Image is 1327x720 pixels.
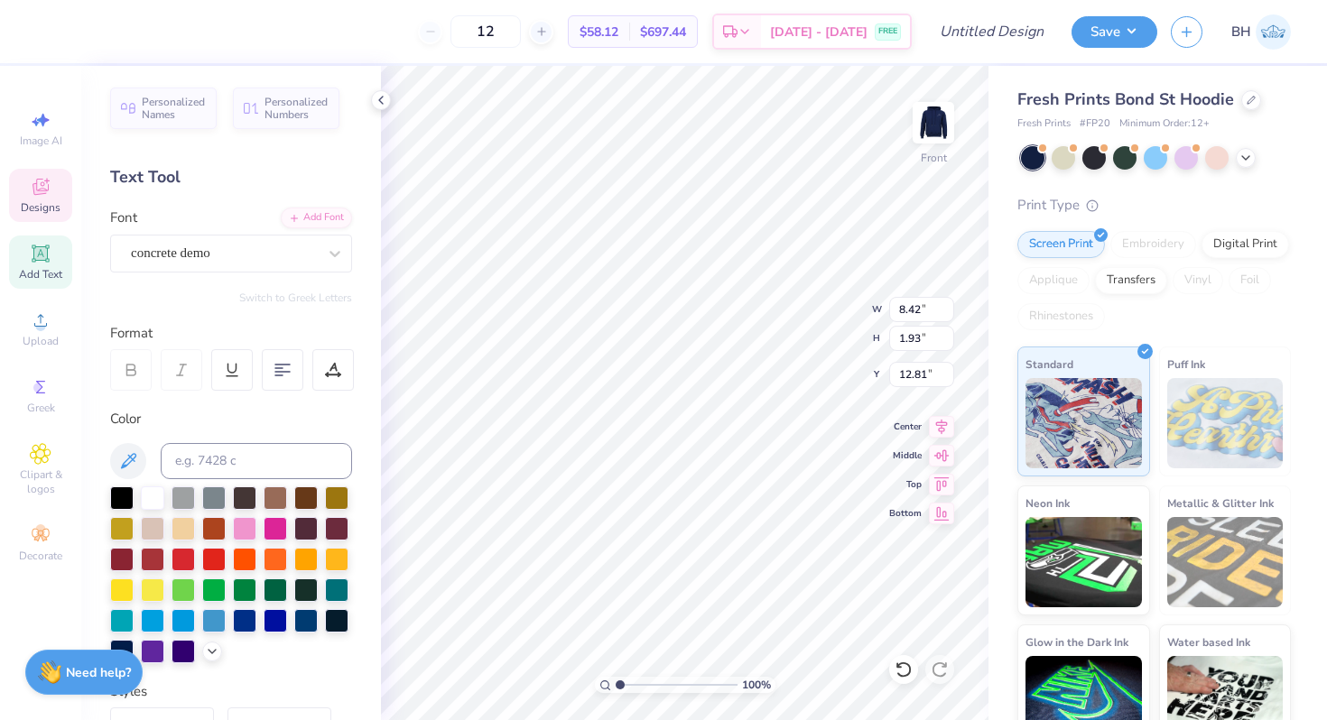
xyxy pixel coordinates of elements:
[1231,22,1251,42] span: BH
[742,677,771,693] span: 100 %
[1025,378,1142,468] img: Standard
[27,401,55,415] span: Greek
[1119,116,1210,132] span: Minimum Order: 12 +
[110,323,354,344] div: Format
[1167,355,1205,374] span: Puff Ink
[19,549,62,563] span: Decorate
[1025,494,1070,512] span: Neon Ink
[21,200,60,215] span: Designs
[161,443,352,479] input: e.g. 7428 c
[580,23,618,42] span: $58.12
[1017,195,1291,216] div: Print Type
[878,25,897,38] span: FREE
[1256,14,1291,50] img: Bella Henkels
[239,291,352,305] button: Switch to Greek Letters
[281,208,352,228] div: Add Font
[1017,303,1105,330] div: Rhinestones
[640,23,686,42] span: $697.44
[1167,517,1284,607] img: Metallic & Glitter Ink
[889,507,922,520] span: Bottom
[1110,231,1196,258] div: Embroidery
[889,449,922,462] span: Middle
[1231,14,1291,50] a: BH
[66,664,131,681] strong: Need help?
[1017,231,1105,258] div: Screen Print
[110,165,352,189] div: Text Tool
[23,334,59,348] span: Upload
[1202,231,1289,258] div: Digital Print
[1025,517,1142,607] img: Neon Ink
[921,150,947,166] div: Front
[110,681,352,702] div: Styles
[889,478,922,491] span: Top
[889,420,922,433] span: Center
[1025,355,1073,374] span: Standard
[142,96,206,121] span: Personalized Names
[264,96,329,121] span: Personalized Numbers
[110,208,137,228] label: Font
[110,409,352,429] div: Color
[1095,267,1167,294] div: Transfers
[1167,378,1284,468] img: Puff Ink
[915,105,951,141] img: Front
[450,15,521,48] input: – –
[1017,267,1090,294] div: Applique
[1229,267,1271,294] div: Foil
[1017,88,1234,110] span: Fresh Prints Bond St Hoodie
[1080,116,1110,132] span: # FP20
[1072,16,1157,48] button: Save
[20,134,62,148] span: Image AI
[1167,632,1250,651] span: Water based Ink
[925,14,1058,50] input: Untitled Design
[1017,116,1071,132] span: Fresh Prints
[1173,267,1223,294] div: Vinyl
[770,23,868,42] span: [DATE] - [DATE]
[1167,494,1274,512] span: Metallic & Glitter Ink
[9,467,72,496] span: Clipart & logos
[19,267,62,282] span: Add Text
[1025,632,1128,651] span: Glow in the Dark Ink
